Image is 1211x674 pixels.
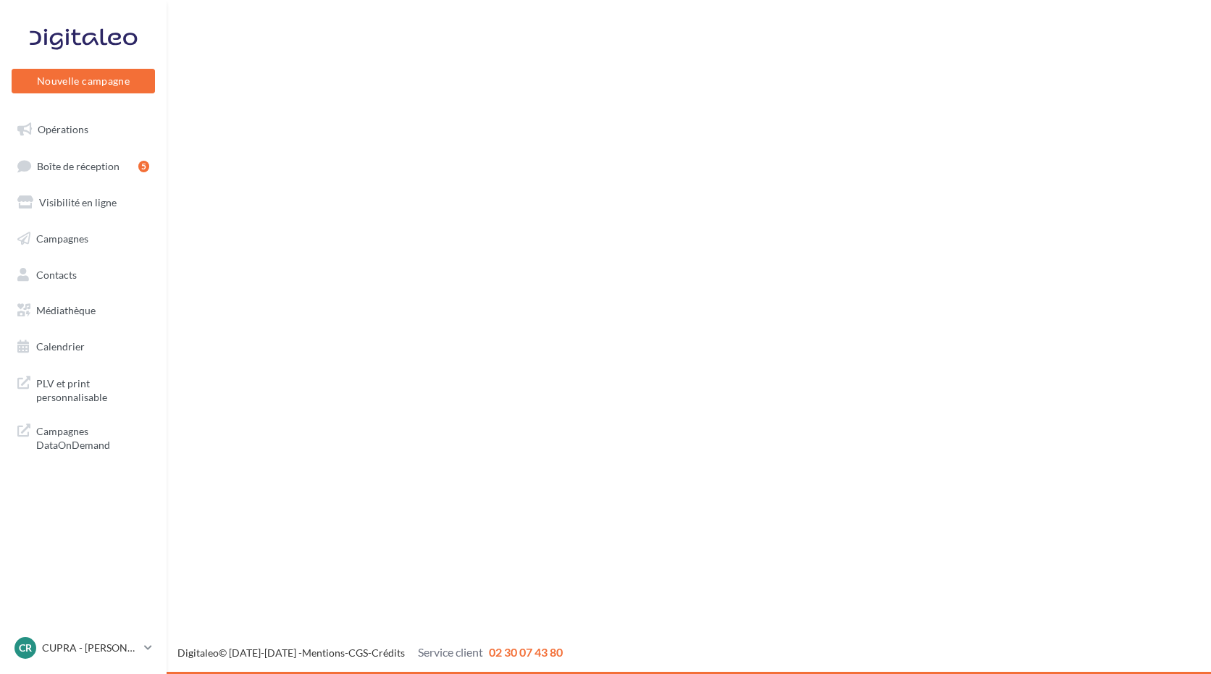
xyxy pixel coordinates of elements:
[12,69,155,93] button: Nouvelle campagne
[42,641,138,655] p: CUPRA - [PERSON_NAME]
[177,646,563,659] span: © [DATE]-[DATE] - - -
[9,224,158,254] a: Campagnes
[19,641,32,655] span: CR
[9,416,158,458] a: Campagnes DataOnDemand
[36,421,149,452] span: Campagnes DataOnDemand
[38,123,88,135] span: Opérations
[9,260,158,290] a: Contacts
[418,645,483,659] span: Service client
[302,646,345,659] a: Mentions
[9,151,158,182] a: Boîte de réception5
[9,188,158,218] a: Visibilité en ligne
[348,646,368,659] a: CGS
[36,268,77,280] span: Contacts
[489,645,563,659] span: 02 30 07 43 80
[372,646,405,659] a: Crédits
[9,368,158,410] a: PLV et print personnalisable
[9,332,158,362] a: Calendrier
[9,295,158,326] a: Médiathèque
[36,304,96,316] span: Médiathèque
[36,374,149,405] span: PLV et print personnalisable
[39,196,117,208] span: Visibilité en ligne
[9,114,158,145] a: Opérations
[138,161,149,172] div: 5
[12,634,155,662] a: CR CUPRA - [PERSON_NAME]
[177,646,219,659] a: Digitaleo
[36,232,88,245] span: Campagnes
[36,340,85,353] span: Calendrier
[37,159,120,172] span: Boîte de réception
